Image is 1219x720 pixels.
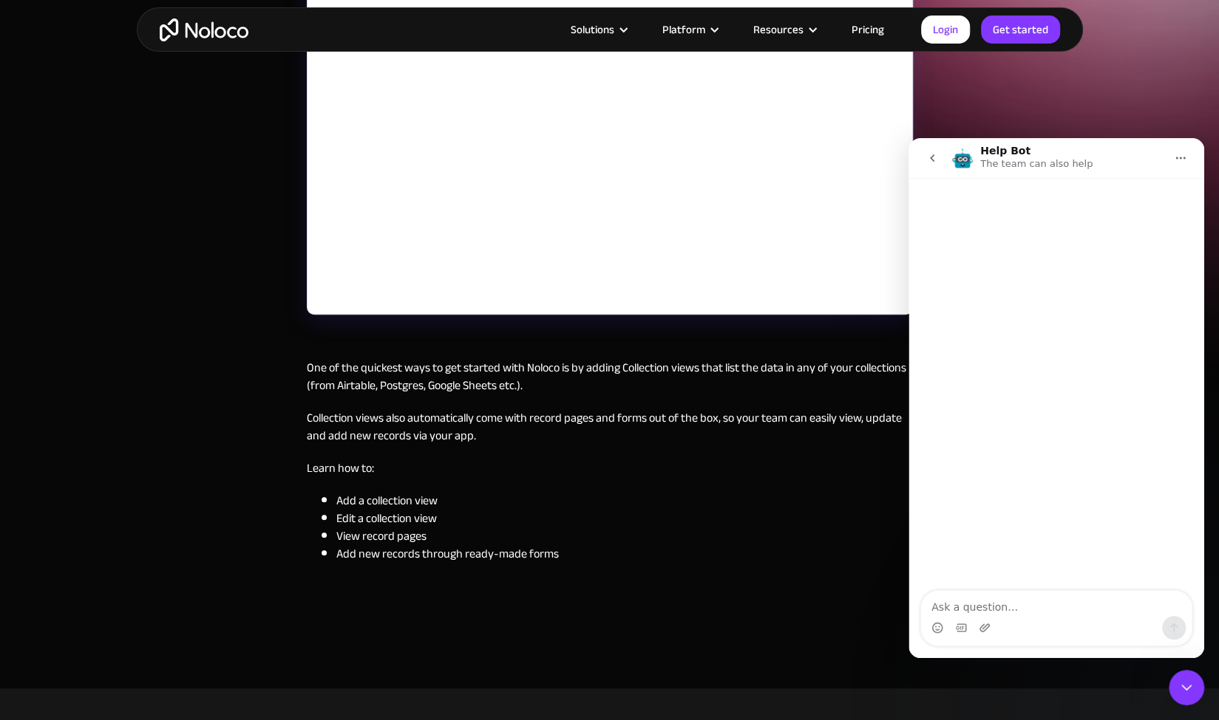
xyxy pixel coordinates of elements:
[336,527,913,545] li: View record pages
[336,510,913,527] li: Edit a collection view
[662,20,705,39] div: Platform
[160,18,248,41] a: home
[981,16,1060,44] a: Get started
[644,20,735,39] div: Platform
[307,409,913,445] p: Collection views also automatically come with record pages and forms out of the box, so your team...
[1169,670,1204,705] iframe: Intercom live chat
[833,20,903,39] a: Pricing
[909,138,1204,658] iframe: Intercom live chat
[735,20,833,39] div: Resources
[753,20,804,39] div: Resources
[552,20,644,39] div: Solutions
[336,545,913,563] li: Add new records through ready-made forms
[307,359,913,394] p: One of the quickest ways to get started with Noloco is by adding Collection views that list the d...
[307,459,913,477] p: Learn how to:
[336,492,913,510] li: Add a collection view
[571,20,614,39] div: Solutions
[921,16,970,44] a: Login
